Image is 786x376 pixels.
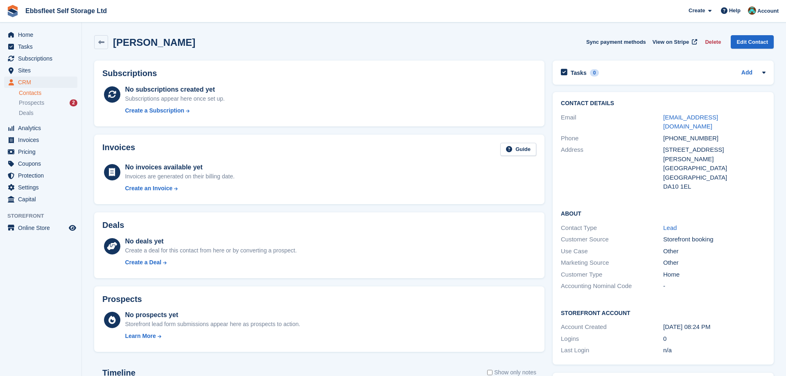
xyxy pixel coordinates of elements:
[18,194,67,205] span: Capital
[18,41,67,52] span: Tasks
[561,308,766,317] h2: Storefront Account
[561,235,663,244] div: Customer Source
[68,223,77,233] a: Preview store
[7,5,19,17] img: stora-icon-8386f47178a22dfd0bd8f6a31ec36ba5ce8667c1dd55bd0f319d3a0aa187defe.svg
[102,221,124,230] h2: Deals
[4,122,77,134] a: menu
[70,99,77,106] div: 2
[663,247,766,256] div: Other
[4,158,77,169] a: menu
[663,164,766,173] div: [GEOGRAPHIC_DATA]
[663,145,766,164] div: [STREET_ADDRESS][PERSON_NAME]
[561,322,663,332] div: Account Created
[663,270,766,279] div: Home
[689,7,705,15] span: Create
[561,134,663,143] div: Phone
[125,332,156,340] div: Learn More
[4,53,77,64] a: menu
[4,29,77,41] a: menu
[731,35,774,49] a: Edit Contact
[663,334,766,344] div: 0
[125,332,300,340] a: Learn More
[18,122,67,134] span: Analytics
[102,69,536,78] h2: Subscriptions
[649,35,699,49] a: View on Stripe
[663,134,766,143] div: [PHONE_NUMBER]
[561,113,663,131] div: Email
[18,29,67,41] span: Home
[19,99,77,107] a: Prospects 2
[18,134,67,146] span: Invoices
[571,69,587,77] h2: Tasks
[4,194,77,205] a: menu
[18,170,67,181] span: Protection
[125,85,225,95] div: No subscriptions created yet
[125,320,300,329] div: Storefront lead form submissions appear here as prospects to action.
[561,258,663,268] div: Marketing Source
[561,209,766,217] h2: About
[125,184,235,193] a: Create an Invoice
[4,222,77,234] a: menu
[7,212,81,220] span: Storefront
[19,99,44,107] span: Prospects
[102,295,142,304] h2: Prospects
[663,346,766,355] div: n/a
[561,281,663,291] div: Accounting Nominal Code
[729,7,741,15] span: Help
[18,222,67,234] span: Online Store
[22,4,110,18] a: Ebbsfleet Self Storage Ltd
[125,246,296,255] div: Create a deal for this contact from here or by converting a prospect.
[102,143,135,156] h2: Invoices
[4,182,77,193] a: menu
[663,322,766,332] div: [DATE] 08:24 PM
[757,7,779,15] span: Account
[18,182,67,193] span: Settings
[125,106,184,115] div: Create a Subscription
[663,224,677,231] a: Lead
[561,270,663,279] div: Customer Type
[702,35,724,49] button: Delete
[19,109,77,117] a: Deals
[741,68,752,78] a: Add
[4,146,77,158] a: menu
[4,77,77,88] a: menu
[590,69,599,77] div: 0
[561,223,663,233] div: Contact Type
[125,236,296,246] div: No deals yet
[4,134,77,146] a: menu
[561,334,663,344] div: Logins
[561,247,663,256] div: Use Case
[663,235,766,244] div: Storefront booking
[19,89,77,97] a: Contacts
[125,95,225,103] div: Subscriptions appear here once set up.
[653,38,689,46] span: View on Stripe
[125,172,235,181] div: Invoices are generated on their billing date.
[663,281,766,291] div: -
[663,258,766,268] div: Other
[663,173,766,182] div: [GEOGRAPHIC_DATA]
[125,310,300,320] div: No prospects yet
[19,109,34,117] span: Deals
[18,65,67,76] span: Sites
[125,258,161,267] div: Create a Deal
[125,258,296,267] a: Create a Deal
[663,114,718,130] a: [EMAIL_ADDRESS][DOMAIN_NAME]
[561,100,766,107] h2: Contact Details
[561,145,663,191] div: Address
[18,77,67,88] span: CRM
[4,170,77,181] a: menu
[125,184,172,193] div: Create an Invoice
[586,35,646,49] button: Sync payment methods
[113,37,195,48] h2: [PERSON_NAME]
[18,158,67,169] span: Coupons
[663,182,766,191] div: DA10 1EL
[4,41,77,52] a: menu
[18,53,67,64] span: Subscriptions
[500,143,536,156] a: Guide
[748,7,756,15] img: George Spring
[125,162,235,172] div: No invoices available yet
[4,65,77,76] a: menu
[18,146,67,158] span: Pricing
[125,106,225,115] a: Create a Subscription
[561,346,663,355] div: Last Login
